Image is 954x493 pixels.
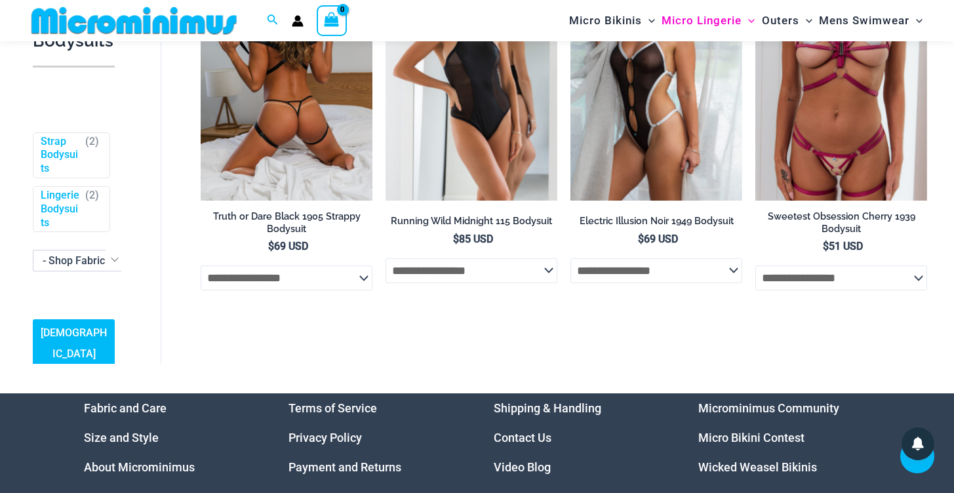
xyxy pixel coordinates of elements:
[85,134,99,175] span: ( )
[759,4,816,37] a: OutersMenu ToggleMenu Toggle
[799,4,812,37] span: Menu Toggle
[570,215,742,227] h2: Electric Illusion Noir 1949 Bodysuit
[201,210,372,240] a: Truth or Dare Black 1905 Strappy Bodysuit
[268,240,308,252] bdi: 69 USD
[494,393,666,482] nav: Menu
[819,4,909,37] span: Mens Swimwear
[453,233,493,245] bdi: 85 USD
[288,393,461,482] aside: Footer Widget 2
[288,401,377,415] a: Terms of Service
[698,460,817,474] a: Wicked Weasel Bikinis
[566,4,658,37] a: Micro BikinisMenu ToggleMenu Toggle
[742,4,755,37] span: Menu Toggle
[823,240,863,252] bdi: 51 USD
[642,4,655,37] span: Menu Toggle
[84,460,195,474] a: About Microminimus
[292,15,304,27] a: Account icon link
[569,4,642,37] span: Micro Bikinis
[41,189,79,229] a: Lingerie Bodysuits
[755,210,927,235] h2: Sweetest Obsession Cherry 1939 Bodysuit
[816,4,926,37] a: Mens SwimwearMenu ToggleMenu Toggle
[85,189,99,229] span: ( )
[494,401,601,415] a: Shipping & Handling
[43,254,130,267] span: - Shop Fabric Type
[386,215,557,227] h2: Running Wild Midnight 115 Bodysuit
[89,189,95,201] span: 2
[698,431,805,444] a: Micro Bikini Contest
[84,401,167,415] a: Fabric and Care
[698,393,871,482] aside: Footer Widget 4
[638,233,678,245] bdi: 69 USD
[33,319,115,389] a: [DEMOGRAPHIC_DATA] Sizing Guide
[698,401,839,415] a: Microminimus Community
[823,240,829,252] span: $
[26,6,242,35] img: MM SHOP LOGO FLAT
[755,210,927,240] a: Sweetest Obsession Cherry 1939 Bodysuit
[89,134,95,147] span: 2
[84,393,256,482] aside: Footer Widget 1
[762,4,799,37] span: Outers
[494,460,551,474] a: Video Blog
[698,393,871,482] nav: Menu
[494,393,666,482] aside: Footer Widget 3
[33,250,125,271] span: - Shop Fabric Type
[201,210,372,235] h2: Truth or Dare Black 1905 Strappy Bodysuit
[288,393,461,482] nav: Menu
[41,134,79,175] a: Strap Bodysuits
[909,4,923,37] span: Menu Toggle
[288,460,401,474] a: Payment and Returns
[662,4,742,37] span: Micro Lingerie
[494,431,551,444] a: Contact Us
[658,4,758,37] a: Micro LingerieMenu ToggleMenu Toggle
[386,215,557,232] a: Running Wild Midnight 115 Bodysuit
[317,5,347,35] a: View Shopping Cart, empty
[84,431,159,444] a: Size and Style
[570,215,742,232] a: Electric Illusion Noir 1949 Bodysuit
[453,233,459,245] span: $
[638,233,644,245] span: $
[288,431,362,444] a: Privacy Policy
[33,250,124,271] span: - Shop Fabric Type
[267,12,279,29] a: Search icon link
[268,240,274,252] span: $
[564,2,928,39] nav: Site Navigation
[84,393,256,482] nav: Menu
